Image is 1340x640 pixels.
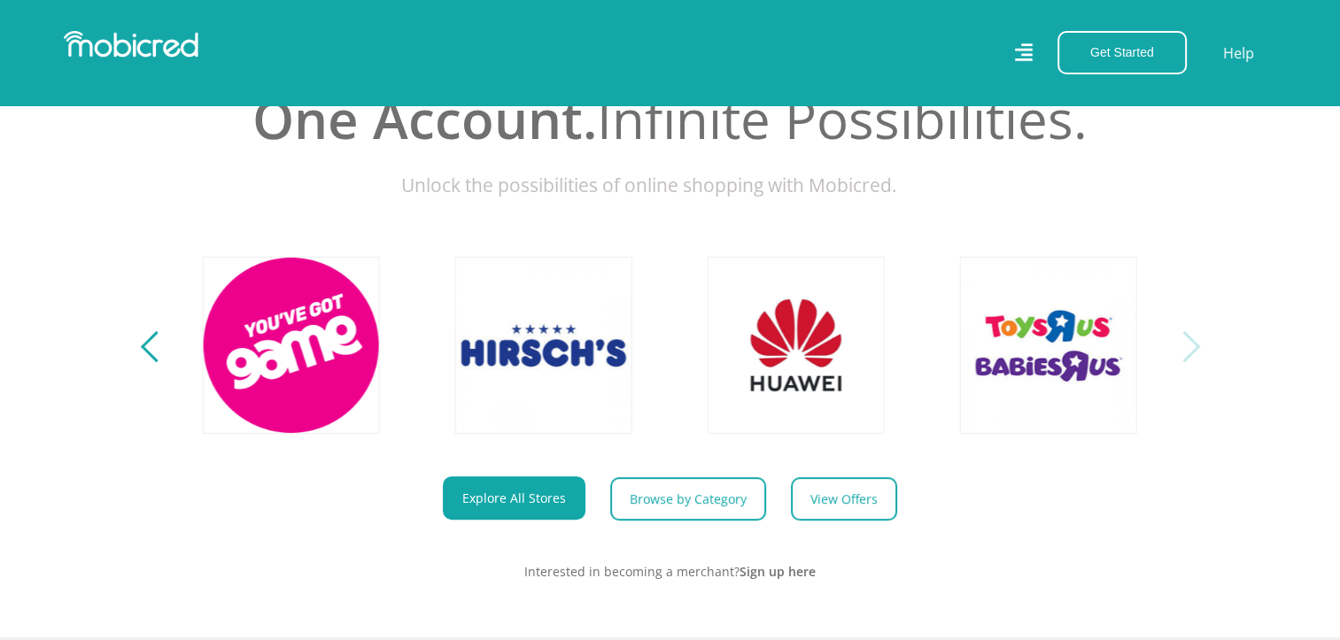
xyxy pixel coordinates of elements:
p: Unlock the possibilities of online shopping with Mobicred. [179,172,1162,200]
a: Explore All Stores [443,476,585,520]
a: Browse by Category [610,477,766,520]
button: Previous [145,328,167,363]
h2: Infinite Possibilities. [179,87,1162,150]
img: Mobicred [64,31,198,58]
button: Get Started [1057,31,1187,74]
a: Sign up here [740,563,816,580]
button: Next [1173,328,1196,363]
span: One Account. [252,82,597,155]
a: View Offers [791,477,897,520]
a: Help [1222,42,1255,65]
p: Interested in becoming a merchant? [179,562,1162,581]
